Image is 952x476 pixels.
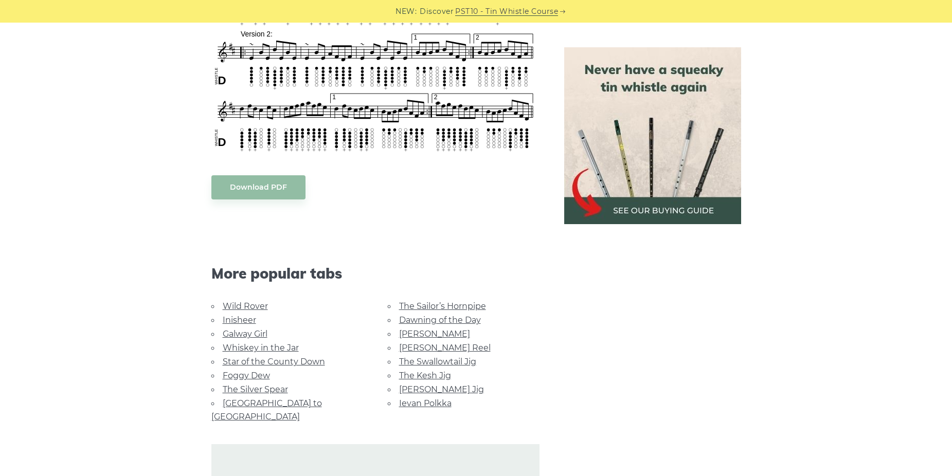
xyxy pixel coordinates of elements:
[223,315,256,325] a: Inisheer
[223,385,288,394] a: The Silver Spear
[211,175,306,199] a: Download PDF
[223,329,267,339] a: Galway Girl
[399,343,491,353] a: [PERSON_NAME] Reel
[223,371,270,380] a: Foggy Dew
[455,6,558,17] a: PST10 - Tin Whistle Course
[223,301,268,311] a: Wild Rover
[211,265,540,282] span: More popular tabs
[223,357,325,367] a: Star of the County Down
[399,329,470,339] a: [PERSON_NAME]
[564,47,741,224] img: tin whistle buying guide
[420,6,454,17] span: Discover
[399,385,484,394] a: [PERSON_NAME] Jig
[399,315,481,325] a: Dawning of the Day
[223,343,299,353] a: Whiskey in the Jar
[399,301,486,311] a: The Sailor’s Hornpipe
[399,398,452,408] a: Ievan Polkka
[211,398,322,422] a: [GEOGRAPHIC_DATA] to [GEOGRAPHIC_DATA]
[399,371,451,380] a: The Kesh Jig
[396,6,417,17] span: NEW:
[399,357,476,367] a: The Swallowtail Jig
